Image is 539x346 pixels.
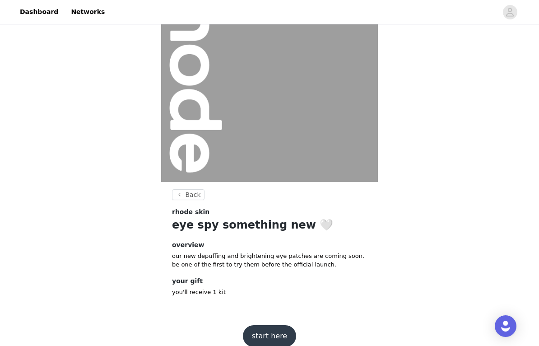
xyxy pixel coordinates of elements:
[14,2,64,22] a: Dashboard
[172,288,367,297] p: you'll receive 1 kit
[172,217,367,233] h1: eye spy something new 🤍
[495,315,516,337] div: Open Intercom Messenger
[65,2,110,22] a: Networks
[506,5,514,19] div: avatar
[172,207,209,217] span: rhode skin
[172,240,367,250] h4: overview
[172,276,367,286] h4: your gift
[172,252,367,269] p: our new depuffing and brightening eye patches are coming soon. be one of the first to try them be...
[172,189,204,200] button: Back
